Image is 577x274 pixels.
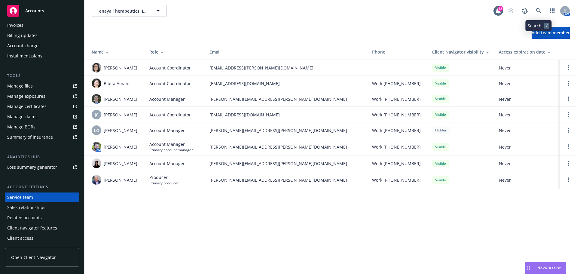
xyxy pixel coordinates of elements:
span: [PERSON_NAME] [104,112,137,118]
span: Nova Assist [537,265,561,270]
a: Installment plans [5,51,79,61]
a: Summary of insurance [5,132,79,142]
span: [EMAIL_ADDRESS][PERSON_NAME][DOMAIN_NAME] [209,65,362,71]
div: Manage BORs [7,122,35,132]
span: Work [PHONE_NUMBER] [372,127,421,134]
a: Account charges [5,41,79,51]
div: Account settings [5,184,79,190]
button: Tenaya Therapeutics, Inc. [92,5,167,17]
div: Visible [432,160,449,167]
img: photo [92,142,101,152]
span: Tenaya Therapeutics, Inc. [97,8,149,14]
div: Drag to move [525,262,533,274]
span: Account Manager [149,127,185,134]
span: Account Manager [149,141,193,147]
span: [PERSON_NAME] [104,160,137,167]
a: Switch app [546,5,558,17]
div: Access expiration date [499,49,555,55]
span: [PERSON_NAME] [104,177,137,183]
a: Open options [565,111,572,118]
a: Start snowing [505,5,517,17]
div: Phone [372,49,423,55]
div: Manage claims [7,112,38,122]
div: Visible [432,143,449,151]
a: Loss summary generator [5,162,79,172]
span: Bibita Amani [104,80,130,87]
div: Billing updates [7,31,38,40]
span: Work [PHONE_NUMBER] [372,177,421,183]
div: Tools [5,73,79,79]
a: Open options [565,80,572,87]
div: Sales relationships [7,203,45,212]
span: Never [499,160,555,167]
div: Service team [7,192,33,202]
div: Visible [432,95,449,103]
div: Manage exposures [7,91,45,101]
span: [PERSON_NAME][EMAIL_ADDRESS][PERSON_NAME][DOMAIN_NAME] [209,127,362,134]
span: Account Coordinator [149,65,191,71]
span: [EMAIL_ADDRESS][DOMAIN_NAME] [209,80,362,87]
div: Client Navigator visibility [432,49,489,55]
a: Open options [565,160,572,167]
span: Work [PHONE_NUMBER] [372,160,421,167]
span: Primary producer [149,180,179,186]
div: Invoices [7,20,23,30]
div: Loss summary generator [7,162,57,172]
span: [PERSON_NAME] [104,127,137,134]
img: photo [92,63,101,72]
span: Never [499,112,555,118]
span: LG [94,127,99,134]
span: [EMAIL_ADDRESS][DOMAIN_NAME] [209,112,362,118]
a: Client access [5,233,79,243]
span: [PERSON_NAME] [104,96,137,102]
a: Report a Bug [519,5,531,17]
a: Open options [565,143,572,150]
span: Work [PHONE_NUMBER] [372,96,421,102]
span: Work [PHONE_NUMBER] [372,112,421,118]
div: Email [209,49,362,55]
a: Manage exposures [5,91,79,101]
div: Name [92,49,140,55]
a: Client navigator features [5,223,79,233]
span: Work [PHONE_NUMBER] [372,80,421,87]
span: Account Manager [149,160,185,167]
div: Installment plans [7,51,42,61]
div: Manage certificates [7,102,47,111]
span: Producer [149,174,179,180]
div: Analytics hub [5,154,79,160]
img: photo [92,79,101,88]
img: photo [92,175,101,185]
div: Visible [432,64,449,71]
span: Primary account manager [149,147,193,152]
div: Related accounts [7,213,42,223]
span: Never [499,144,555,150]
a: Search [533,5,545,17]
span: [PERSON_NAME][EMAIL_ADDRESS][PERSON_NAME][DOMAIN_NAME] [209,144,362,150]
div: Client navigator features [7,223,57,233]
a: Accounts [5,2,79,19]
span: Never [499,127,555,134]
div: Role [149,49,200,55]
div: Visible [432,176,449,184]
span: [PERSON_NAME] [104,65,137,71]
span: [PERSON_NAME][EMAIL_ADDRESS][PERSON_NAME][DOMAIN_NAME] [209,96,362,102]
span: Work [PHONE_NUMBER] [372,144,421,150]
span: [PERSON_NAME][EMAIL_ADDRESS][PERSON_NAME][DOMAIN_NAME] [209,177,362,183]
a: Manage certificates [5,102,79,111]
a: Open options [565,95,572,103]
div: Summary of insurance [7,132,53,142]
span: Account Manager [149,96,185,102]
a: Manage BORs [5,122,79,132]
a: Service team [5,192,79,202]
a: Open options [565,176,572,183]
a: Related accounts [5,213,79,223]
a: Sales relationships [5,203,79,212]
span: Never [499,80,555,87]
div: Account charges [7,41,41,51]
div: 78 [498,6,503,11]
span: Account Coordinator [149,112,191,118]
a: Open options [565,127,572,134]
span: [PERSON_NAME][EMAIL_ADDRESS][PERSON_NAME][DOMAIN_NAME] [209,160,362,167]
span: Accounts [25,8,44,13]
